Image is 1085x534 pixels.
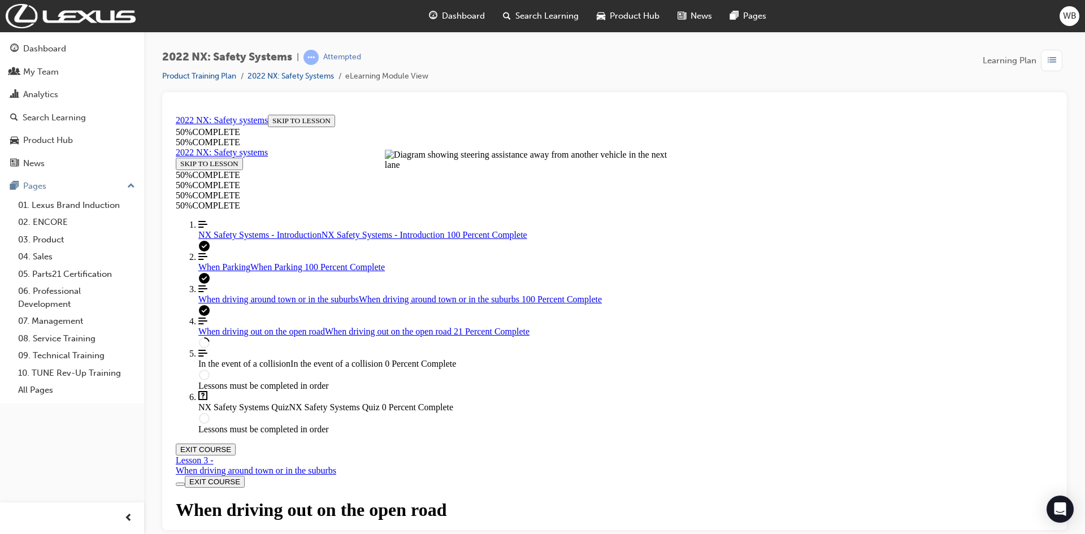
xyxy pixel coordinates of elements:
[6,4,136,28] img: Trak
[162,71,236,81] a: Product Training Plan
[248,71,334,81] a: 2022 NX: Safety Systems
[14,381,140,399] a: All Pages
[5,176,140,197] button: Pages
[1060,6,1079,26] button: WB
[14,214,140,231] a: 02. ENCORE
[10,181,19,192] span: pages-icon
[5,107,140,128] a: Search Learning
[721,5,775,28] a: pages-iconPages
[1048,54,1056,68] span: list-icon
[5,62,140,83] a: My Team
[597,9,605,23] span: car-icon
[23,111,86,124] div: Search Learning
[983,50,1067,71] button: Learning Plan
[5,84,140,105] a: Analytics
[494,5,588,28] a: search-iconSearch Learning
[1047,496,1074,523] div: Open Intercom Messenger
[610,10,659,23] span: Product Hub
[5,38,140,59] a: Dashboard
[345,70,428,83] li: eLearning Module View
[10,136,19,146] span: car-icon
[14,231,140,249] a: 03. Product
[420,5,494,28] a: guage-iconDashboard
[23,180,46,193] div: Pages
[14,283,140,312] a: 06. Professional Development
[515,10,579,23] span: Search Learning
[23,88,58,101] div: Analytics
[5,130,140,151] a: Product Hub
[14,347,140,364] a: 09. Technical Training
[10,113,18,123] span: search-icon
[124,511,133,526] span: prev-icon
[297,51,299,64] span: |
[23,157,45,170] div: News
[23,134,73,147] div: Product Hub
[323,52,361,63] div: Attempted
[743,10,766,23] span: Pages
[503,9,511,23] span: search-icon
[442,10,485,23] span: Dashboard
[10,90,19,100] span: chart-icon
[14,364,140,382] a: 10. TUNE Rev-Up Training
[127,179,135,194] span: up-icon
[429,9,437,23] span: guage-icon
[14,330,140,348] a: 08. Service Training
[10,67,19,77] span: people-icon
[23,66,59,79] div: My Team
[14,312,140,330] a: 07. Management
[10,159,19,169] span: news-icon
[5,153,140,174] a: News
[303,50,319,65] span: learningRecordVerb_ATTEMPT-icon
[678,9,686,23] span: news-icon
[983,54,1036,67] span: Learning Plan
[162,51,292,64] span: 2022 NX: Safety Systems
[730,9,739,23] span: pages-icon
[14,248,140,266] a: 04. Sales
[1063,10,1077,23] span: WB
[14,266,140,283] a: 05. Parts21 Certification
[691,10,712,23] span: News
[10,44,19,54] span: guage-icon
[23,42,66,55] div: Dashboard
[5,36,140,176] button: DashboardMy TeamAnalyticsSearch LearningProduct HubNews
[669,5,721,28] a: news-iconNews
[14,197,140,214] a: 01. Lexus Brand Induction
[588,5,669,28] a: car-iconProduct Hub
